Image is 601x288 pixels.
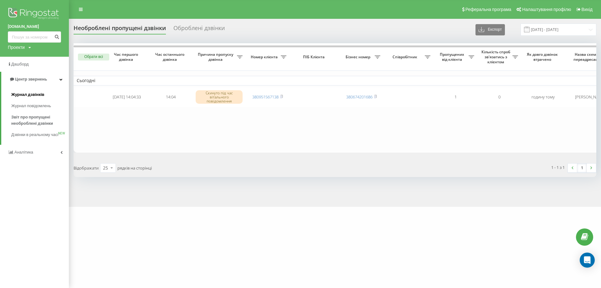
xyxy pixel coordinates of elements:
button: Обрати всі [78,54,109,60]
a: 380674201686 [346,94,372,100]
div: 1 - 1 з 1 [551,164,565,170]
a: Журнал повідомлень [11,100,69,112]
span: Кількість спроб зв'язатись з клієнтом [480,50,512,64]
span: Реферальна програма [465,7,511,12]
a: 380951567138 [252,94,279,100]
div: Open Intercom Messenger [580,253,595,268]
span: Бізнес номер [343,55,375,60]
span: Відображати [74,165,99,171]
span: Пропущених від клієнта [437,52,469,62]
span: Вихід [582,7,593,12]
td: 14:04 [149,87,193,107]
span: Як довго дзвінок втрачено [526,52,560,62]
a: 1 [577,164,587,172]
a: Журнал дзвінків [11,89,69,100]
td: 1 [434,87,477,107]
td: годину тому [521,87,565,107]
div: Оброблені дзвінки [173,25,225,34]
span: рядків на сторінці [117,165,152,171]
a: Центр звернень [1,72,69,87]
div: Проекти [8,44,25,50]
div: Скинуто під час вітального повідомлення [196,90,243,104]
a: Дзвінки в реальному часіNEW [11,129,69,140]
div: 25 [103,165,108,171]
span: Номер клієнта [249,55,281,60]
td: [DATE] 14:04:33 [105,87,149,107]
a: [DOMAIN_NAME] [8,24,61,30]
span: ПІБ Клієнта [295,55,334,60]
input: Пошук за номером [8,31,61,43]
span: Журнал повідомлень [11,103,51,109]
button: Експорт [475,24,505,35]
span: Журнал дзвінків [11,92,44,98]
img: Ringostat logo [8,6,61,22]
span: Налаштування профілю [522,7,571,12]
span: Співробітник [387,55,425,60]
span: Аналiтика [14,150,33,154]
span: Звіт про пропущені необроблені дзвінки [11,114,66,127]
span: Центр звернень [15,77,47,81]
td: 0 [477,87,521,107]
a: Звіт про пропущені необроблені дзвінки [11,112,69,129]
span: Причина пропуску дзвінка [196,52,237,62]
div: Необроблені пропущені дзвінки [74,25,166,34]
span: Дзвінки в реальному часі [11,132,58,138]
span: Дашборд [11,62,29,66]
span: Час останнього дзвінка [154,52,187,62]
span: Час першого дзвінка [110,52,144,62]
